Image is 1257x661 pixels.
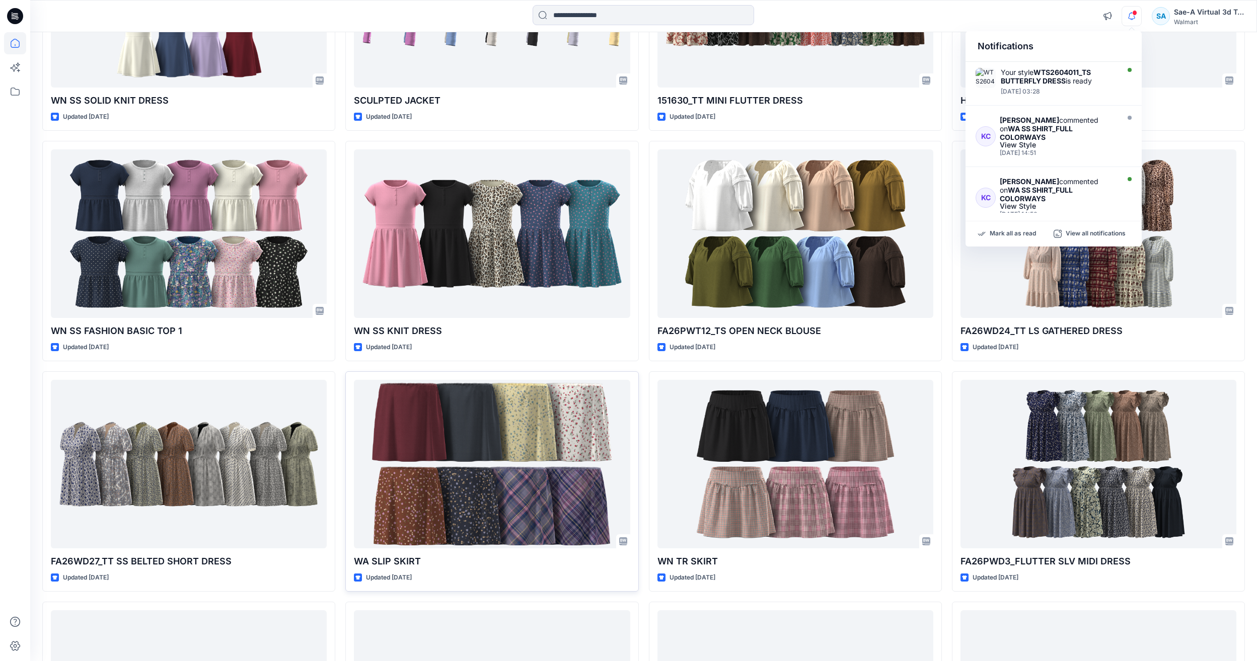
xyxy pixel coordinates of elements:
p: WN SS KNIT DRESS [354,324,630,338]
p: SCULPTED JACKET [354,94,630,108]
a: WA SLIP SKIRT [354,380,630,548]
div: View Style [1000,141,1117,148]
p: WA SLIP SKIRT [354,554,630,568]
strong: [PERSON_NAME] [1000,116,1059,124]
div: View Style [1000,203,1117,210]
strong: WA SS SHIRT_FULL COLORWAYS [1000,124,1073,141]
a: FA26WD24_TT LS GATHERED DRESS [960,149,1236,318]
div: KC [976,188,996,208]
p: FA26PWD3_FLUTTER SLV MIDI DRESS [960,554,1236,568]
p: View all notifications [1066,229,1126,238]
p: Updated [DATE] [366,112,412,122]
div: Monday, October 06, 2025 14:50 [1000,211,1117,218]
a: FA26PWT12_TS OPEN NECK BLOUSE [657,149,933,318]
div: Walmart [1174,18,1244,26]
div: Sae-A Virtual 3d Team [1174,6,1244,18]
p: Updated [DATE] [366,572,412,583]
div: commented on [1000,177,1117,203]
p: Updated [DATE] [63,342,109,353]
p: 151630_TT MINI FLUTTER DRESS [657,94,933,108]
p: FA26WD24_TT LS GATHERED DRESS [960,324,1236,338]
p: WN SS SOLID KNIT DRESS [51,94,327,108]
p: Updated [DATE] [670,112,715,122]
a: WN SS KNIT DRESS [354,149,630,318]
a: FA26PWD3_FLUTTER SLV MIDI DRESS [960,380,1236,548]
div: Monday, October 06, 2025 14:51 [1000,149,1117,156]
p: Updated [DATE] [973,342,1018,353]
p: Updated [DATE] [973,572,1018,583]
div: commented on [1000,116,1117,141]
p: Updated [DATE] [670,572,715,583]
img: WTS2604011_SOFT SILVER [976,68,996,88]
p: WN TR SKIRT [657,554,933,568]
div: KC [976,126,996,146]
p: Updated [DATE] [670,342,715,353]
a: WN SS FASHION BASIC TOP 1 [51,149,327,318]
div: Friday, October 10, 2025 03:28 [1001,88,1117,95]
div: Notifications [966,31,1142,62]
p: WN SS FASHION BASIC TOP 1 [51,324,327,338]
p: FA26WD27_TT SS BELTED SHORT DRESS [51,554,327,568]
p: HQ021655_AW CORE SKORT [960,94,1236,108]
strong: WTS2604011_TS BUTTERFLY DRESS [1001,68,1091,85]
a: WN TR SKIRT [657,380,933,548]
p: Mark all as read [990,229,1036,238]
div: Your style is ready [1001,68,1117,85]
strong: [PERSON_NAME] [1000,177,1059,186]
p: Updated [DATE] [63,112,109,122]
p: FA26PWT12_TS OPEN NECK BLOUSE [657,324,933,338]
div: SA [1152,7,1170,25]
a: FA26WD27_TT SS BELTED SHORT DRESS [51,380,327,548]
p: Updated [DATE] [366,342,412,353]
p: Updated [DATE] [63,572,109,583]
strong: WA SS SHIRT_FULL COLORWAYS [1000,186,1073,203]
